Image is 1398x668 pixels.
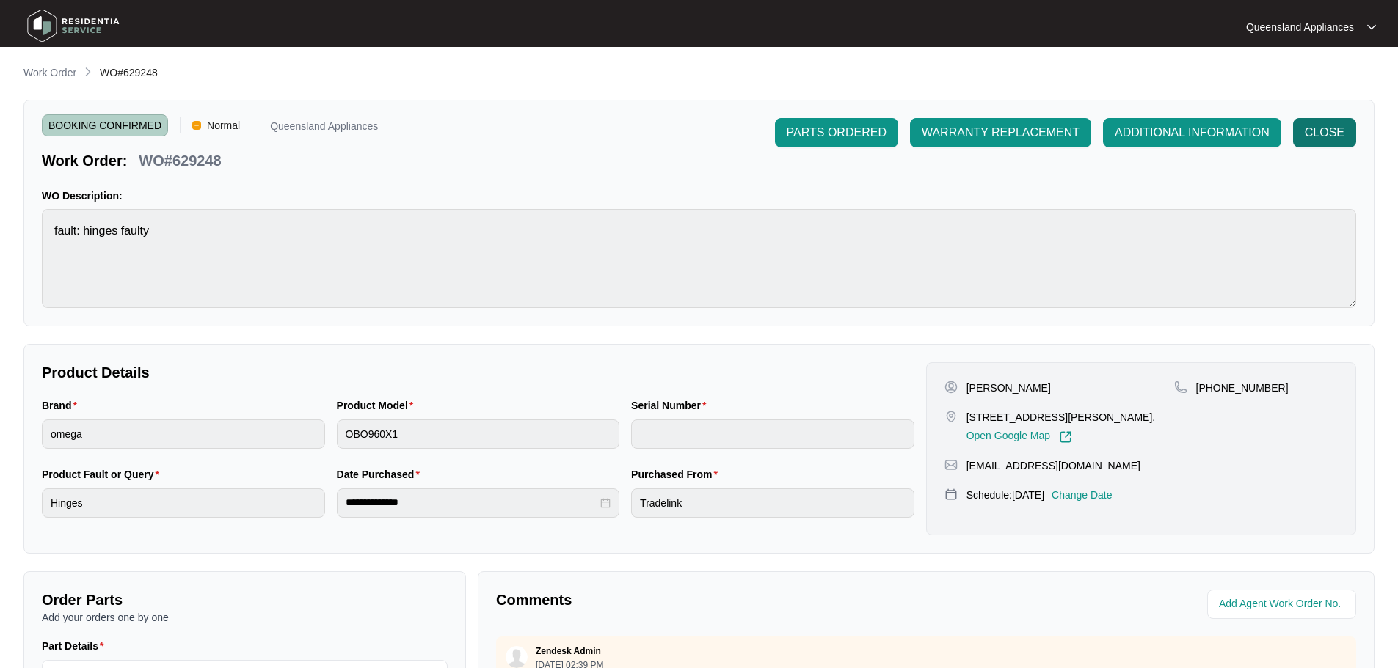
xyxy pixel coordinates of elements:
label: Date Purchased [337,467,426,482]
button: CLOSE [1293,118,1356,147]
img: Link-External [1059,430,1072,444]
p: Schedule: [DATE] [966,488,1044,502]
p: Add your orders one by one [42,610,448,625]
input: Serial Number [631,419,914,449]
img: chevron-right [82,66,94,78]
label: Product Model [337,398,420,413]
a: Work Order [21,65,79,81]
label: Product Fault or Query [42,467,165,482]
input: Product Model [337,419,620,449]
span: CLOSE [1305,124,1344,142]
span: WO#629248 [100,67,158,78]
span: ADDITIONAL INFORMATION [1115,124,1270,142]
input: Brand [42,419,325,449]
p: WO Description: [42,188,1356,203]
span: WARRANTY REPLACEMENT [922,124,1080,142]
img: residentia service logo [22,4,125,48]
p: Work Order [23,65,76,80]
img: Vercel Logo [192,121,201,130]
input: Product Fault or Query [42,488,325,518]
label: Purchased From [631,467,724,482]
button: WARRANTY REPLACEMENT [910,118,1091,147]
p: Queensland Appliances [270,121,378,136]
p: WO#629248 [139,150,221,171]
img: dropdown arrow [1367,23,1376,31]
img: user-pin [944,381,958,394]
img: map-pin [944,410,958,423]
button: PARTS ORDERED [775,118,898,147]
p: Product Details [42,362,914,383]
p: Work Order: [42,150,127,171]
p: Comments [496,590,916,610]
input: Purchased From [631,488,914,518]
p: Order Parts [42,590,448,610]
span: Normal [201,114,246,136]
img: map-pin [944,488,958,501]
label: Serial Number [631,398,712,413]
span: BOOKING CONFIRMED [42,114,168,136]
input: Add Agent Work Order No. [1219,595,1347,613]
p: Queensland Appliances [1246,20,1354,34]
img: map-pin [944,458,958,471]
p: Zendesk Admin [536,645,601,657]
a: Open Google Map [966,430,1072,444]
label: Brand [42,398,83,413]
textarea: fault: hinges faulty [42,209,1356,308]
p: [PHONE_NUMBER] [1196,381,1289,395]
img: map-pin [1174,381,1187,394]
p: [PERSON_NAME] [966,381,1051,395]
p: [STREET_ADDRESS][PERSON_NAME], [966,410,1156,425]
img: user.svg [506,646,528,668]
span: PARTS ORDERED [787,124,887,142]
button: ADDITIONAL INFORMATION [1103,118,1281,147]
label: Part Details [42,639,110,653]
p: [EMAIL_ADDRESS][DOMAIN_NAME] [966,458,1140,473]
input: Date Purchased [346,495,598,510]
p: Change Date [1052,488,1113,502]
